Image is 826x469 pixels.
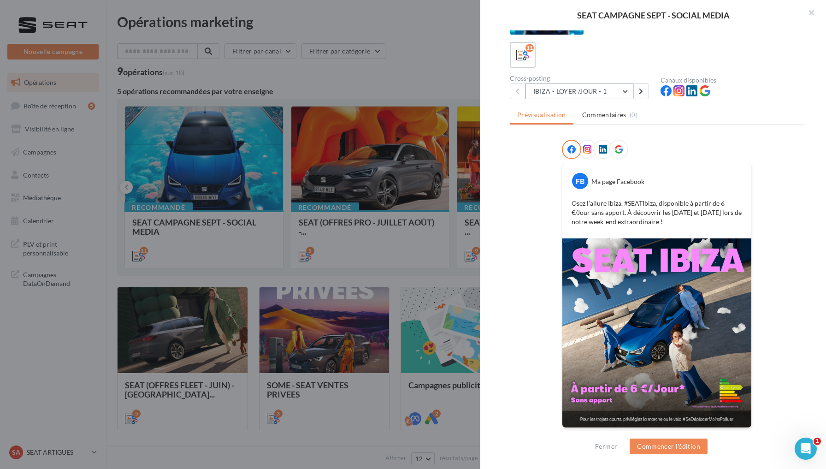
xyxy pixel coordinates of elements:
p: Osez l’allure Ibiza. #SEATIbiza, disponible à partir de 6 €/Jour sans apport. À découvrir les [DA... [572,199,742,226]
div: Ma page Facebook [591,177,644,186]
span: (0) [630,111,637,119]
iframe: Intercom live chat [795,438,817,460]
button: Fermer [591,441,621,452]
div: SEAT CAMPAGNE SEPT - SOCIAL MEDIA [495,11,811,19]
span: 1 [814,438,821,445]
span: Commentaires [582,110,626,119]
div: La prévisualisation est non-contractuelle [562,428,752,440]
div: Canaux disponibles [661,77,804,83]
div: 11 [525,44,534,52]
button: Commencer l'édition [630,439,708,454]
div: FB [572,173,588,189]
div: Cross-posting [510,75,653,82]
button: IBIZA - LOYER /JOUR - 1 [525,83,633,99]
